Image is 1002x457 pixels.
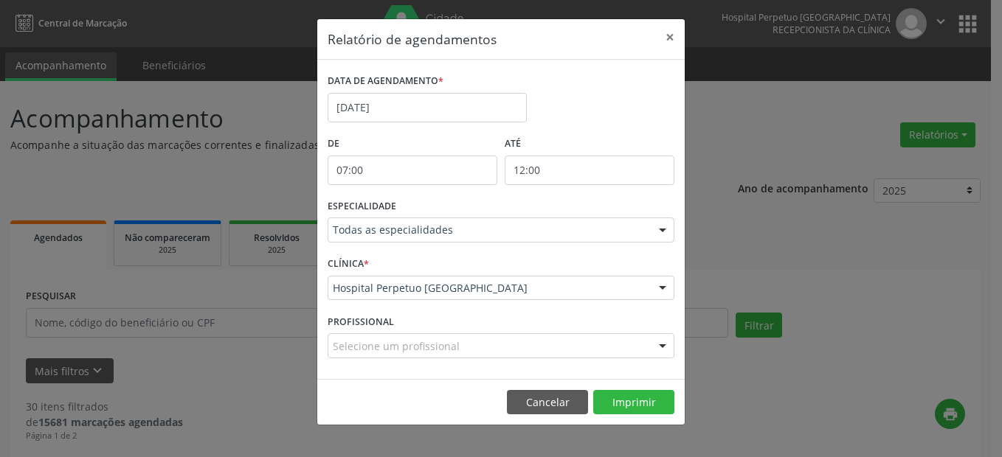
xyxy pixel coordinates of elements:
[505,133,674,156] label: ATÉ
[328,133,497,156] label: De
[333,338,460,354] span: Selecione um profissional
[507,390,588,415] button: Cancelar
[328,195,396,218] label: ESPECIALIDADE
[328,29,497,49] h5: Relatório de agendamentos
[593,390,674,415] button: Imprimir
[328,70,443,93] label: DATA DE AGENDAMENTO
[328,310,394,333] label: PROFISSIONAL
[333,223,644,237] span: Todas as especialidades
[328,156,497,185] input: Selecione o horário inicial
[328,253,369,276] label: CLÍNICA
[328,93,527,122] input: Selecione uma data ou intervalo
[505,156,674,185] input: Selecione o horário final
[333,281,644,296] span: Hospital Perpetuo [GEOGRAPHIC_DATA]
[655,19,685,55] button: Close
